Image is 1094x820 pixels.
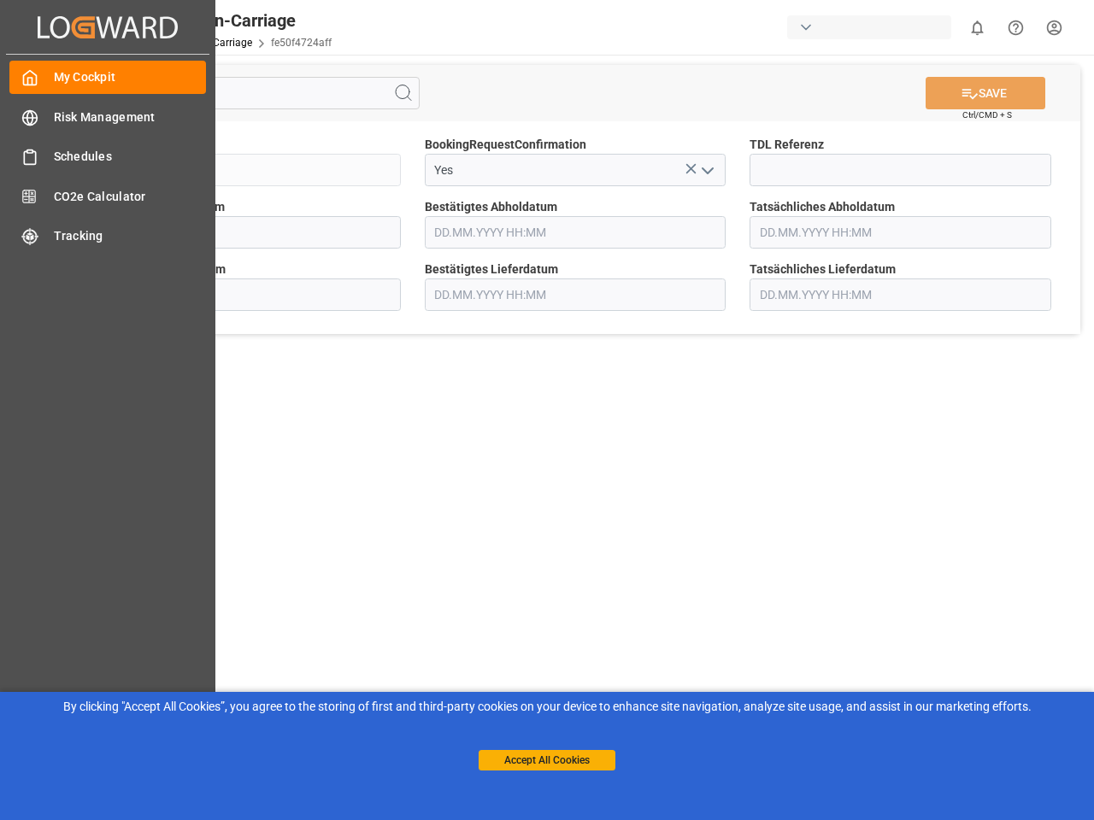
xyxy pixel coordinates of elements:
[9,179,206,213] a: CO2e Calculator
[425,216,726,249] input: DD.MM.YYYY HH:MM
[750,136,824,154] span: TDL Referenz
[9,220,206,253] a: Tracking
[750,261,896,278] span: Tatsächliches Lieferdatum
[962,108,1012,121] span: Ctrl/CMD + S
[54,227,207,245] span: Tracking
[926,77,1045,109] button: SAVE
[958,9,997,47] button: show 0 new notifications
[9,140,206,173] a: Schedules
[99,278,401,311] input: DD.MM.YYYY HH:MM
[54,108,207,126] span: Risk Management
[54,188,207,206] span: CO2e Calculator
[79,77,420,109] input: Search Fields
[750,278,1051,311] input: DD.MM.YYYY HH:MM
[750,198,895,216] span: Tatsächliches Abholdatum
[750,216,1051,249] input: DD.MM.YYYY HH:MM
[425,198,557,216] span: Bestätigtes Abholdatum
[9,100,206,133] a: Risk Management
[54,148,207,166] span: Schedules
[425,261,558,278] span: Bestätigtes Lieferdatum
[9,61,206,94] a: My Cockpit
[479,750,615,770] button: Accept All Cookies
[54,68,207,86] span: My Cockpit
[997,9,1035,47] button: Help Center
[12,698,1082,716] div: By clicking "Accept All Cookies”, you agree to the storing of first and third-party cookies on yo...
[425,136,586,154] span: BookingRequestConfirmation
[425,278,726,311] input: DD.MM.YYYY HH:MM
[694,157,720,184] button: open menu
[99,216,401,249] input: DD.MM.YYYY HH:MM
